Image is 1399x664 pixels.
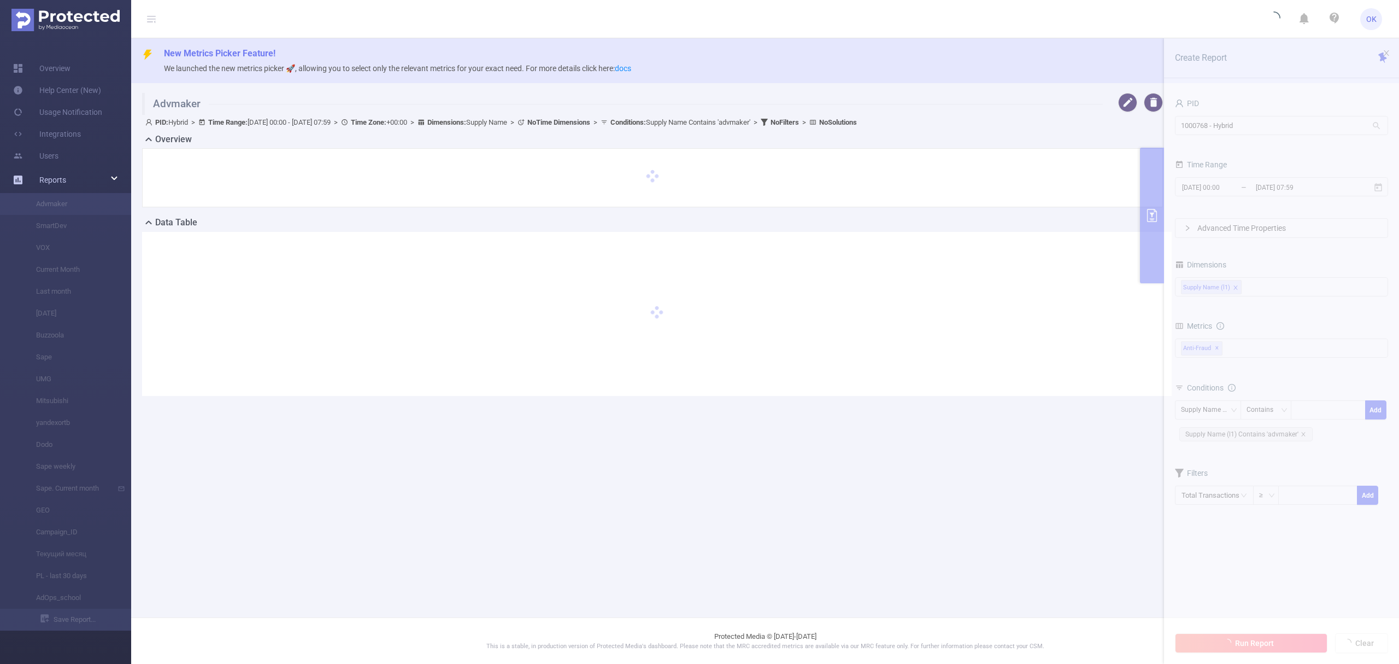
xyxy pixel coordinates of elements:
[11,9,120,31] img: Protected Media
[527,118,590,126] b: No Time Dimensions
[351,118,386,126] b: Time Zone:
[208,118,248,126] b: Time Range:
[13,123,81,145] a: Integrations
[1366,8,1377,30] span: OK
[590,118,601,126] span: >
[164,48,275,59] span: New Metrics Picker Feature!
[799,118,809,126] span: >
[1383,47,1390,59] button: icon: close
[13,145,58,167] a: Users
[39,169,66,191] a: Reports
[155,133,192,146] h2: Overview
[145,119,155,126] i: icon: user
[13,101,102,123] a: Usage Notification
[158,642,1372,651] p: This is a stable, in production version of Protected Media's dashboard. Please note that the MRC ...
[188,118,198,126] span: >
[331,118,341,126] span: >
[427,118,507,126] span: Supply Name
[142,93,1103,115] h1: Advmaker
[164,64,631,73] span: We launched the new metrics picker 🚀, allowing you to select only the relevant metrics for your e...
[615,64,631,73] a: docs
[13,57,70,79] a: Overview
[507,118,518,126] span: >
[131,618,1399,664] footer: Protected Media © [DATE]-[DATE]
[1383,49,1390,57] i: icon: close
[819,118,857,126] b: No Solutions
[155,118,168,126] b: PID:
[155,216,197,229] h2: Data Table
[750,118,761,126] span: >
[39,176,66,184] span: Reports
[427,118,466,126] b: Dimensions :
[1267,11,1280,27] i: icon: loading
[145,118,857,126] span: Hybrid [DATE] 00:00 - [DATE] 07:59 +00:00
[610,118,750,126] span: Supply Name Contains 'advmaker'
[13,79,101,101] a: Help Center (New)
[610,118,646,126] b: Conditions :
[407,118,418,126] span: >
[142,49,153,60] i: icon: thunderbolt
[771,118,799,126] b: No Filters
